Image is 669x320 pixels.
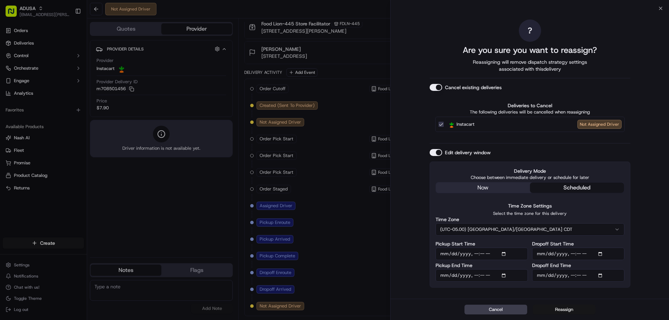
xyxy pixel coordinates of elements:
label: Cancel existing deliveries [445,84,502,91]
div: 📗 [7,102,13,107]
div: We're available if you need us! [24,73,88,79]
button: Start new chat [118,69,127,77]
h2: Are you sure you want to reassign? [463,45,597,56]
a: 💻API Documentation [56,98,115,111]
label: Time Zone [436,217,459,222]
p: The following deliveries will be cancelled when reassigning [435,109,625,115]
div: ? [519,19,541,42]
span: API Documentation [66,101,112,108]
label: Pickup Start Time [436,241,475,246]
label: Dropoff End Time [532,263,571,268]
img: Instacart [448,121,455,128]
img: 1736555255976-a54dd68f-1ca7-489b-9aae-adbdc363a1c4 [7,67,20,79]
div: 💻 [59,102,64,107]
label: Time Zone Settings [508,203,552,209]
input: Got a question? Start typing here... [18,45,125,52]
button: now [436,182,530,193]
button: scheduled [530,182,624,193]
p: Welcome 👋 [7,28,127,39]
label: Delivery Mode [436,167,624,174]
p: Select the time zone for this delivery [436,211,624,216]
span: Pylon [69,118,84,123]
button: Cancel [464,305,527,314]
label: Dropoff Start Time [532,241,574,246]
p: Choose between immediate delivery or schedule for later [436,174,624,181]
a: 📗Knowledge Base [4,98,56,111]
span: Knowledge Base [14,101,53,108]
label: Edit delivery window [445,149,491,156]
div: Start new chat [24,67,114,73]
a: Powered byPylon [49,118,84,123]
button: Reassign [533,305,595,314]
label: Pickup End Time [436,263,472,268]
span: Reassigning will remove dispatch strategy settings associated with this delivery [463,58,597,72]
span: Instacart [456,121,475,128]
img: Nash [7,7,21,21]
label: Deliveries to Cancel [435,102,625,109]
